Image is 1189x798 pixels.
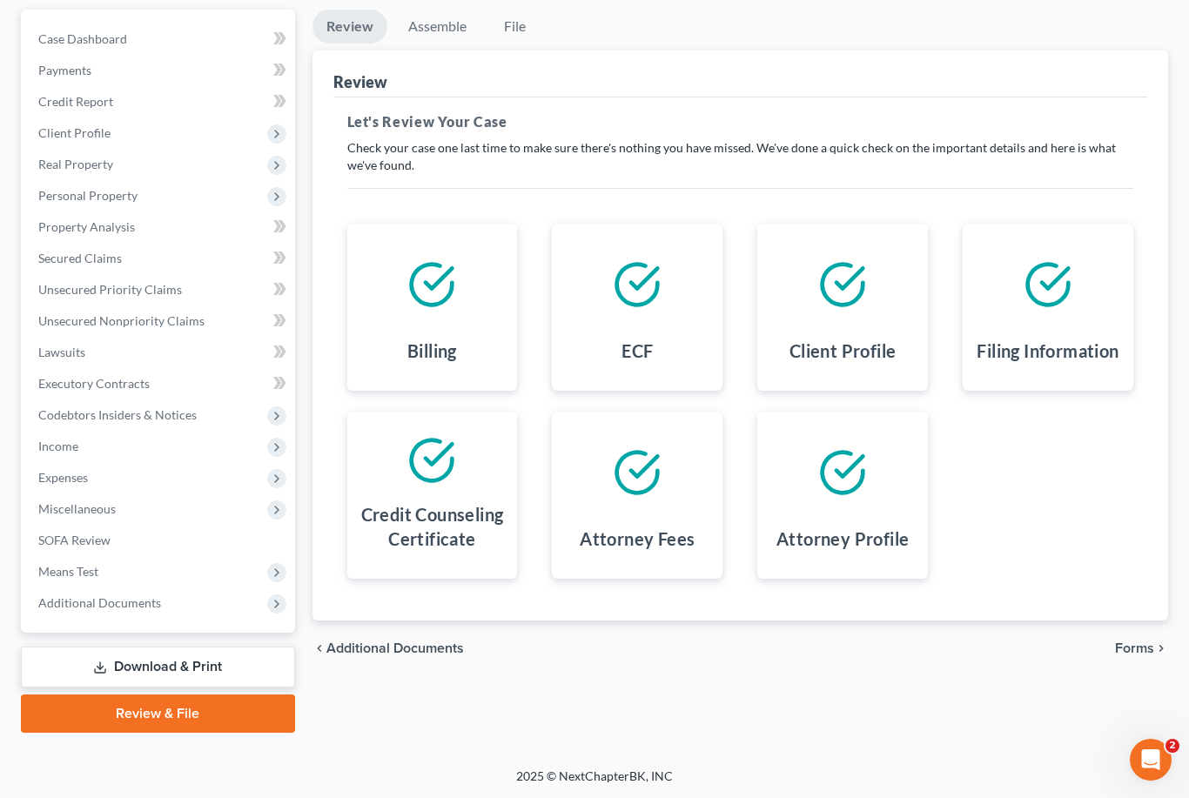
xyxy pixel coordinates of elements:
h4: Attorney Profile [776,526,909,551]
a: Unsecured Nonpriority Claims [24,305,295,337]
span: Additional Documents [38,595,161,610]
a: Property Analysis [24,211,295,243]
span: Miscellaneous [38,501,116,516]
a: SOFA Review [24,525,295,556]
h4: Billing [407,339,457,363]
h5: Let's Review Your Case [347,111,1134,132]
span: Real Property [38,157,113,171]
i: chevron_right [1154,641,1168,655]
h4: Client Profile [789,339,897,363]
span: Lawsuits [38,345,85,359]
span: Means Test [38,564,98,579]
span: Additional Documents [326,641,464,655]
a: Payments [24,55,295,86]
a: Case Dashboard [24,23,295,55]
iframe: Intercom live chat [1130,739,1172,781]
a: Assemble [394,10,480,44]
span: 2 [1165,739,1179,753]
a: Review [312,10,387,44]
h4: ECF [621,339,653,363]
span: Codebtors Insiders & Notices [38,407,197,422]
span: Payments [38,63,91,77]
h4: Filing Information [977,339,1118,363]
span: Unsecured Priority Claims [38,282,182,297]
a: Credit Report [24,86,295,117]
span: Client Profile [38,125,111,140]
span: Secured Claims [38,251,122,265]
span: Credit Report [38,94,113,109]
h4: Credit Counseling Certificate [361,502,504,551]
a: Unsecured Priority Claims [24,274,295,305]
span: Personal Property [38,188,138,203]
span: Unsecured Nonpriority Claims [38,313,205,328]
a: Lawsuits [24,337,295,368]
p: Check your case one last time to make sure there's nothing you have missed. We've done a quick ch... [347,139,1134,174]
a: chevron_left Additional Documents [312,641,464,655]
a: Secured Claims [24,243,295,274]
span: Case Dashboard [38,31,127,46]
div: Review [333,71,387,92]
a: Executory Contracts [24,368,295,399]
a: Review & File [21,694,295,733]
span: SOFA Review [38,533,111,547]
span: Expenses [38,470,88,485]
a: File [487,10,543,44]
a: Download & Print [21,647,295,687]
span: Executory Contracts [38,376,150,391]
button: Forms chevron_right [1115,641,1168,655]
i: chevron_left [312,641,326,655]
span: Property Analysis [38,219,135,234]
span: Income [38,439,78,453]
span: Forms [1115,641,1154,655]
h4: Attorney Fees [580,526,695,551]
